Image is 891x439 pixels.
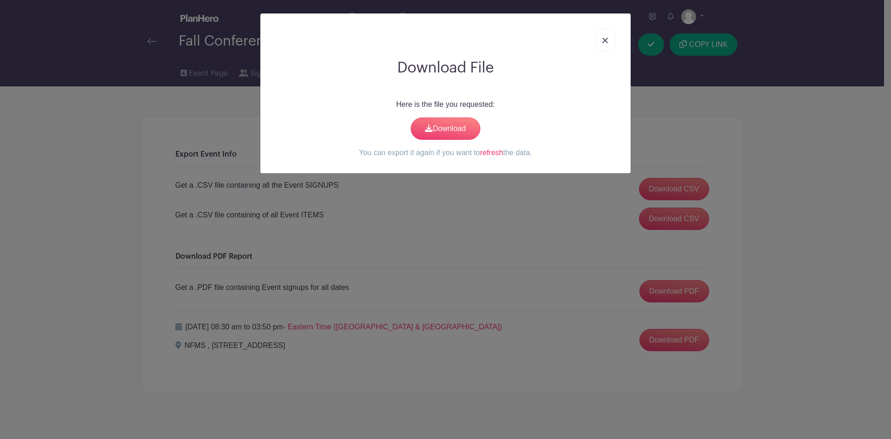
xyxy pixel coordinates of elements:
img: close_button-5f87c8562297e5c2d7936805f587ecaba9071eb48480494691a3f1689db116b3.svg [602,38,608,43]
a: refresh [480,149,503,157]
p: Here is the file you requested: [268,99,623,110]
p: You can export it again if you want to the data. [268,147,623,158]
h2: Download File [268,59,623,77]
a: Download [411,118,480,140]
